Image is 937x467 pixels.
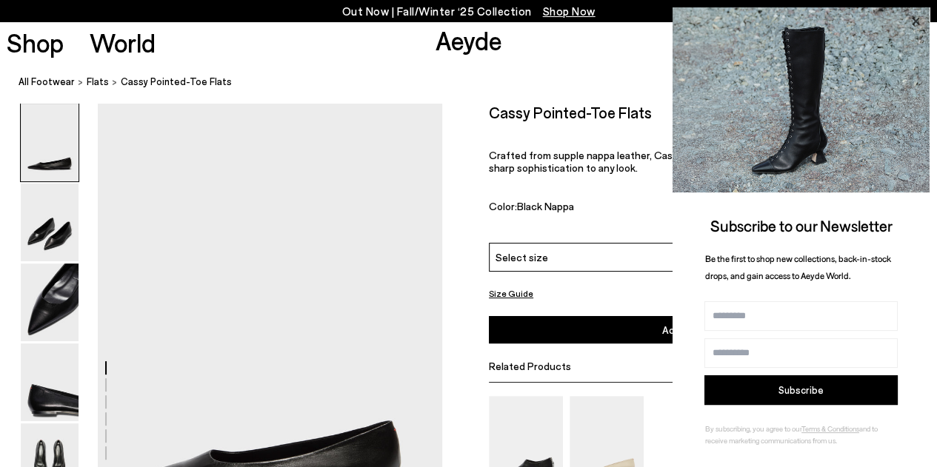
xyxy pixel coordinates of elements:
[7,30,64,56] a: Shop
[496,249,548,265] span: Select size
[517,200,574,212] span: Black Nappa
[489,103,652,121] h2: Cassy Pointed-Toe Flats
[87,75,109,87] span: flats
[19,62,937,103] nav: breadcrumb
[489,200,766,217] div: Color:
[662,323,717,336] span: Add to Cart
[90,30,156,56] a: World
[21,104,79,181] img: Cassy Pointed-Toe Flats - Image 1
[801,424,859,433] a: Terms & Conditions
[21,184,79,261] img: Cassy Pointed-Toe Flats - Image 2
[705,253,891,280] span: Be the first to shop new collections, back-in-stock drops, and gain access to Aeyde World.
[435,24,501,56] a: Aeyde
[489,284,533,303] button: Size Guide
[704,375,898,405] button: Subscribe
[705,424,801,433] span: By subscribing, you agree to our
[21,263,79,341] img: Cassy Pointed-Toe Flats - Image 3
[87,74,109,90] a: flats
[19,74,75,90] a: All Footwear
[543,4,596,18] span: Navigate to /collections/new-in
[489,149,890,174] p: Crafted from supple nappa leather, Cassy features an ultra-pointed toe that adds sharp sophistica...
[121,74,232,90] span: Cassy Pointed-Toe Flats
[342,2,596,21] p: Out Now | Fall/Winter ‘25 Collection
[710,216,893,235] span: Subscribe to our Newsletter
[21,343,79,421] img: Cassy Pointed-Toe Flats - Image 4
[673,7,930,192] img: 2a6287a1333c9a56320fd6e7b3c4a9a9.jpg
[489,316,890,343] button: Add to Cart
[489,360,571,372] span: Related Products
